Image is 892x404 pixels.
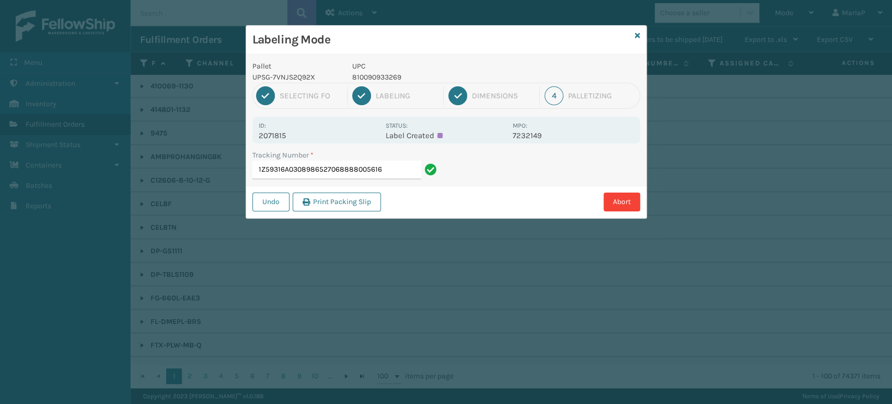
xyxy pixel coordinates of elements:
[513,131,633,140] p: 7232149
[252,150,314,161] label: Tracking Number
[256,86,275,105] div: 1
[352,61,506,72] p: UPC
[252,193,289,211] button: Undo
[604,193,640,211] button: Abort
[293,193,381,211] button: Print Packing Slip
[259,131,379,140] p: 2071815
[280,91,342,100] div: Selecting FO
[472,91,535,100] div: Dimensions
[259,122,266,129] label: Id:
[568,91,636,100] div: Palletizing
[386,131,506,140] p: Label Created
[448,86,467,105] div: 3
[252,72,340,83] p: UPSG-7VNJS2Q92X
[376,91,438,100] div: Labeling
[545,86,563,105] div: 4
[513,122,527,129] label: MPO:
[352,86,371,105] div: 2
[252,61,340,72] p: Pallet
[352,72,506,83] p: 810090933269
[386,122,408,129] label: Status:
[252,32,631,48] h3: Labeling Mode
